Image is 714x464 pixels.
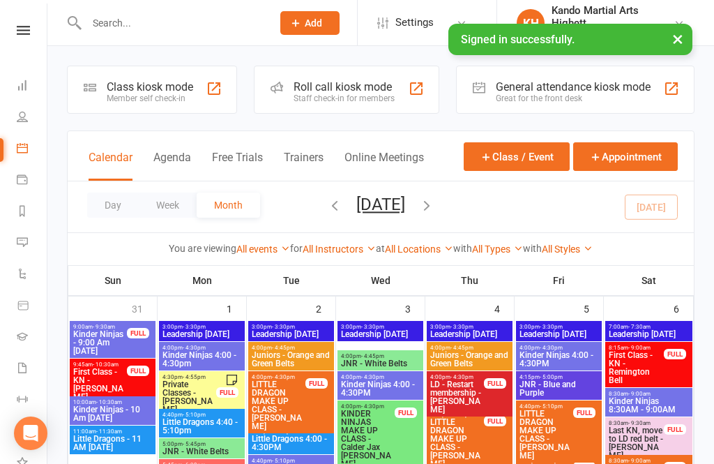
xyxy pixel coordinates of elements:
span: Leadership [DATE] [251,330,331,338]
a: Dashboard [17,71,48,103]
span: Kinder Ninjas - 10 Am [DATE] [73,405,153,422]
div: 6 [674,297,693,320]
span: - 4:30pm [272,374,295,380]
div: General attendance kiosk mode [496,80,651,93]
th: Wed [336,266,425,295]
span: Add [305,17,322,29]
button: Month [197,193,260,218]
button: Free Trials [212,151,263,181]
span: - 3:30pm [361,324,384,330]
div: Open Intercom Messenger [14,417,47,450]
span: 4:30pm [162,374,217,380]
a: Payments [17,165,48,197]
button: [DATE] [356,195,405,214]
span: 4:40pm [251,458,331,464]
span: JNR - White Belts [162,447,242,456]
button: Class / Event [464,142,570,171]
button: Week [139,193,197,218]
span: - 10:30am [96,399,122,405]
span: JNR - Blue and Purple [519,380,599,397]
span: - 5:10pm [272,458,295,464]
button: Calendar [89,151,132,181]
span: - 4:30pm [361,403,384,410]
span: 4:00pm [430,345,510,351]
a: All Styles [542,244,593,255]
span: Kinder Ninjas 4:00 - 4:30PM [340,380,420,397]
div: FULL [305,378,328,389]
a: Reports [17,197,48,228]
a: All events [236,244,290,255]
a: All Instructors [303,244,376,255]
span: 3:00pm [251,324,331,330]
div: 2 [316,297,335,320]
div: FULL [127,366,149,376]
div: 5 [584,297,603,320]
strong: for [290,243,303,254]
th: Fri [515,266,604,295]
span: 4:15pm [519,374,599,380]
span: First Class - KN - Remington Bell [608,351,664,384]
span: 8:30am [608,420,664,426]
button: Add [280,11,340,35]
span: 5:00pm [162,441,242,447]
span: Kinder Ninjas 4:00 - 4:30PM [519,351,599,368]
span: Leadership [DATE] [608,330,690,338]
th: Thu [425,266,515,295]
span: - 4:45pm [272,345,295,351]
input: Search... [82,13,262,33]
span: - 4:55pm [183,374,206,380]
span: Leadership [DATE] [162,330,242,338]
a: All Types [472,244,523,255]
a: People [17,103,48,134]
span: First Class - KN - [PERSON_NAME] [PERSON_NAME] [73,368,128,418]
span: Little Dragons 4:00 - 4:30PM [251,435,331,451]
span: - 3:30pm [540,324,563,330]
span: - 10:30am [93,361,119,368]
span: LITTLE DRAGON MAKE UP CLASS - [PERSON_NAME] [251,380,306,431]
span: 4:00pm [340,353,420,359]
span: 4:00pm [340,374,420,380]
span: 3:00pm [519,324,599,330]
span: Leadership [DATE] [430,330,510,338]
span: - 4:30pm [540,345,563,351]
span: - 4:30pm [361,374,384,380]
span: Little Dragons - 11 AM [DATE] [73,435,153,451]
span: Little Dragons 4:40 - 5:10pm [162,418,242,435]
span: 4:00pm [430,374,485,380]
div: Staff check-in for members [294,93,395,103]
a: All Locations [385,244,453,255]
div: 3 [405,297,425,320]
div: Roll call kiosk mode [294,80,395,93]
div: 1 [227,297,246,320]
div: Kando Martial Arts Highett [552,4,674,29]
a: Product Sales [17,291,48,322]
div: FULL [573,407,595,418]
th: Tue [247,266,336,295]
span: Kinder Ninjas - 9:00 Am [DATE] [73,330,128,355]
span: - 5:00pm [540,374,563,380]
span: 11:00am [73,428,153,435]
span: Kinder Ninjas 4:00 - 4:30pm [162,351,242,368]
button: Appointment [573,142,678,171]
span: 4:40pm [162,412,242,418]
button: Trainers [284,151,324,181]
th: Mon [158,266,247,295]
span: JNR - White Belts [340,359,420,368]
span: Settings [395,7,434,38]
button: Day [87,193,139,218]
strong: You are viewing [169,243,236,254]
button: × [665,24,690,54]
th: Sun [68,266,158,295]
span: 4:00pm [340,403,395,410]
span: - 3:30pm [183,324,206,330]
span: 9:45am [73,361,128,368]
span: 8:30am [608,458,664,464]
strong: with [523,243,542,254]
div: FULL [664,349,686,359]
span: 3:00pm [340,324,420,330]
span: - 5:45pm [183,441,206,447]
div: FULL [484,416,506,426]
span: Kinder Ninjas 8:30AM - 9:00AM [608,397,690,414]
span: - 9:30am [93,324,115,330]
span: 8:15am [608,345,664,351]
